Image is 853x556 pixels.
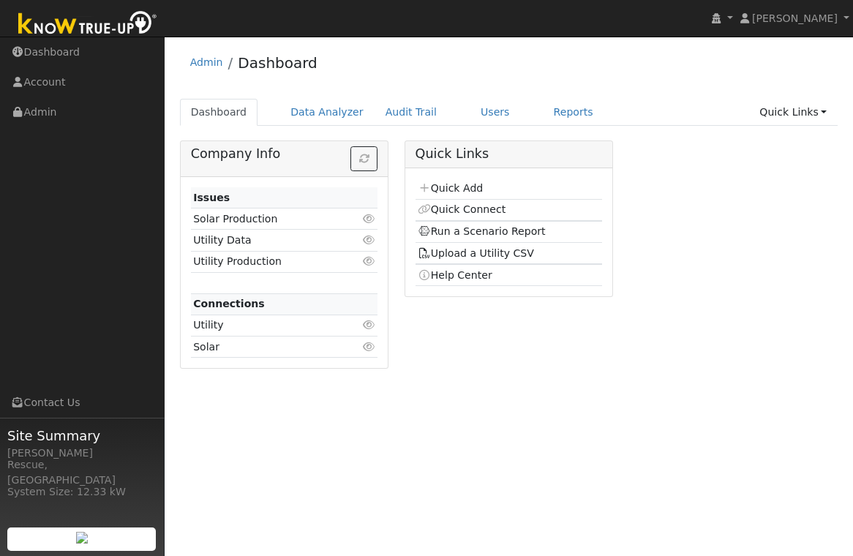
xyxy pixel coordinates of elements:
[7,484,157,500] div: System Size: 12.33 kW
[180,99,258,126] a: Dashboard
[362,342,375,352] i: Click to view
[362,256,375,266] i: Click to view
[191,146,378,162] h5: Company Info
[362,235,375,245] i: Click to view
[418,203,506,215] a: Quick Connect
[416,146,603,162] h5: Quick Links
[190,56,223,68] a: Admin
[191,251,347,272] td: Utility Production
[7,457,157,488] div: Rescue, [GEOGRAPHIC_DATA]
[193,192,230,203] strong: Issues
[191,315,347,336] td: Utility
[375,99,448,126] a: Audit Trail
[76,532,88,544] img: retrieve
[362,214,375,224] i: Click to view
[418,225,546,237] a: Run a Scenario Report
[193,298,265,309] strong: Connections
[362,320,375,330] i: Click to view
[418,182,483,194] a: Quick Add
[191,337,347,358] td: Solar
[238,54,317,72] a: Dashboard
[748,99,838,126] a: Quick Links
[418,269,492,281] a: Help Center
[279,99,375,126] a: Data Analyzer
[7,446,157,461] div: [PERSON_NAME]
[470,99,521,126] a: Users
[191,230,347,251] td: Utility Data
[543,99,604,126] a: Reports
[191,209,347,230] td: Solar Production
[418,247,534,259] a: Upload a Utility CSV
[752,12,838,24] span: [PERSON_NAME]
[7,426,157,446] span: Site Summary
[11,8,165,41] img: Know True-Up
